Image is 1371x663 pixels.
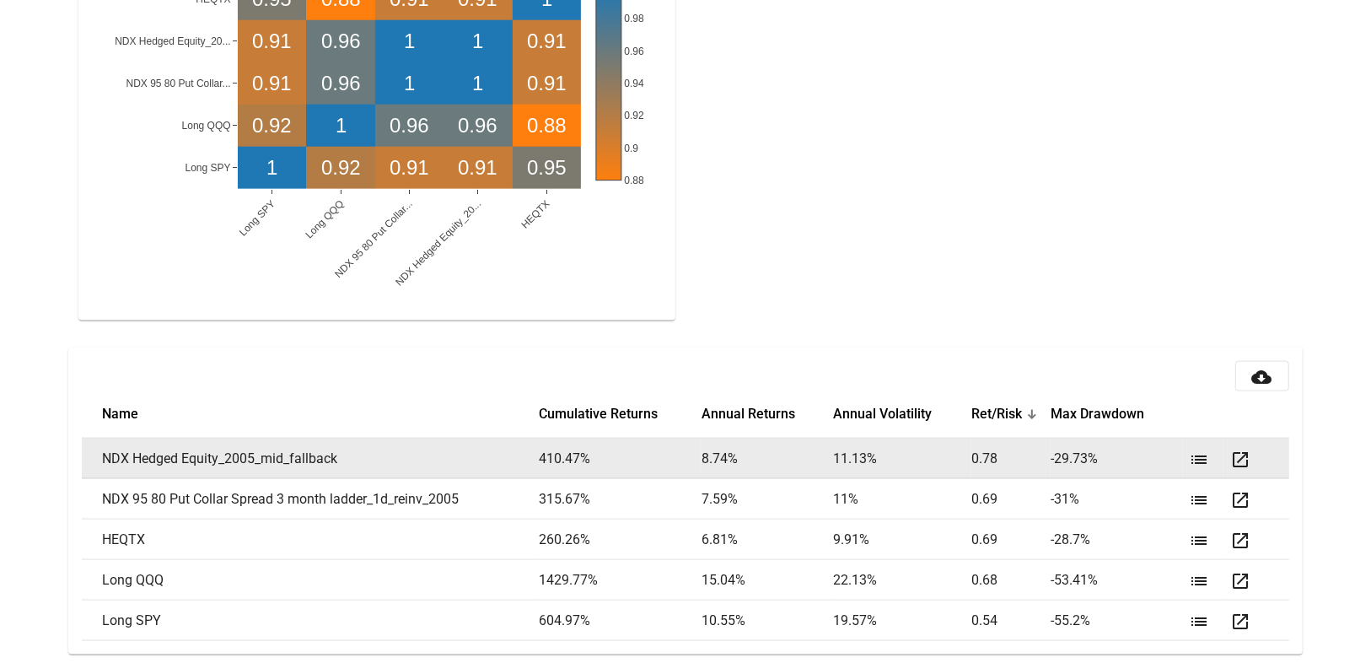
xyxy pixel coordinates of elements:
mat-icon: open_in_new [1230,490,1250,510]
button: Change sorting for Max_Drawdown [1051,406,1144,423]
td: 0.69 [971,520,1051,560]
td: -28.7 % [1051,520,1182,560]
mat-icon: open_in_new [1230,531,1250,551]
mat-icon: open_in_new [1230,612,1250,632]
td: 410.47 % [539,439,702,479]
button: Change sorting for Annual_Returns [702,406,795,423]
td: HEQTX [82,520,539,560]
td: 22.13 % [833,560,971,601]
td: 11.13 % [833,439,971,479]
mat-icon: cloud_download [1252,367,1272,387]
td: 1429.77 % [539,560,702,601]
mat-icon: list [1190,571,1210,591]
td: 10.55 % [702,601,833,641]
td: 315.67 % [539,479,702,520]
td: 9.91 % [833,520,971,560]
td: NDX 95 80 Put Collar Spread 3 month ladder_1d_reinv_2005 [82,479,539,520]
mat-icon: list [1190,450,1210,470]
td: 0.69 [971,479,1051,520]
td: Long SPY [82,601,539,641]
button: Change sorting for Efficient_Frontier [971,406,1022,423]
mat-icon: list [1190,490,1210,510]
td: 0.68 [971,560,1051,601]
td: Long QQQ [82,560,539,601]
button: Change sorting for Annual_Volatility [833,406,932,423]
td: 604.97 % [539,601,702,641]
td: 0.54 [971,601,1051,641]
td: 15.04 % [702,560,833,601]
td: -31 % [1051,479,1182,520]
mat-icon: open_in_new [1230,450,1250,470]
td: 11 % [833,479,971,520]
td: -55.2 % [1051,601,1182,641]
button: Change sorting for strategy_name [102,406,138,423]
td: 260.26 % [539,520,702,560]
td: 8.74 % [702,439,833,479]
td: 6.81 % [702,520,833,560]
td: 7.59 % [702,479,833,520]
mat-icon: list [1190,612,1210,632]
button: Change sorting for Cum_Returns_Final [539,406,658,423]
mat-icon: list [1190,531,1210,551]
td: 0.78 [971,439,1051,479]
td: NDX Hedged Equity_2005_mid_fallback [82,439,539,479]
mat-icon: open_in_new [1230,571,1250,591]
td: -53.41 % [1051,560,1182,601]
td: 19.57 % [833,601,971,641]
td: -29.73 % [1051,439,1182,479]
